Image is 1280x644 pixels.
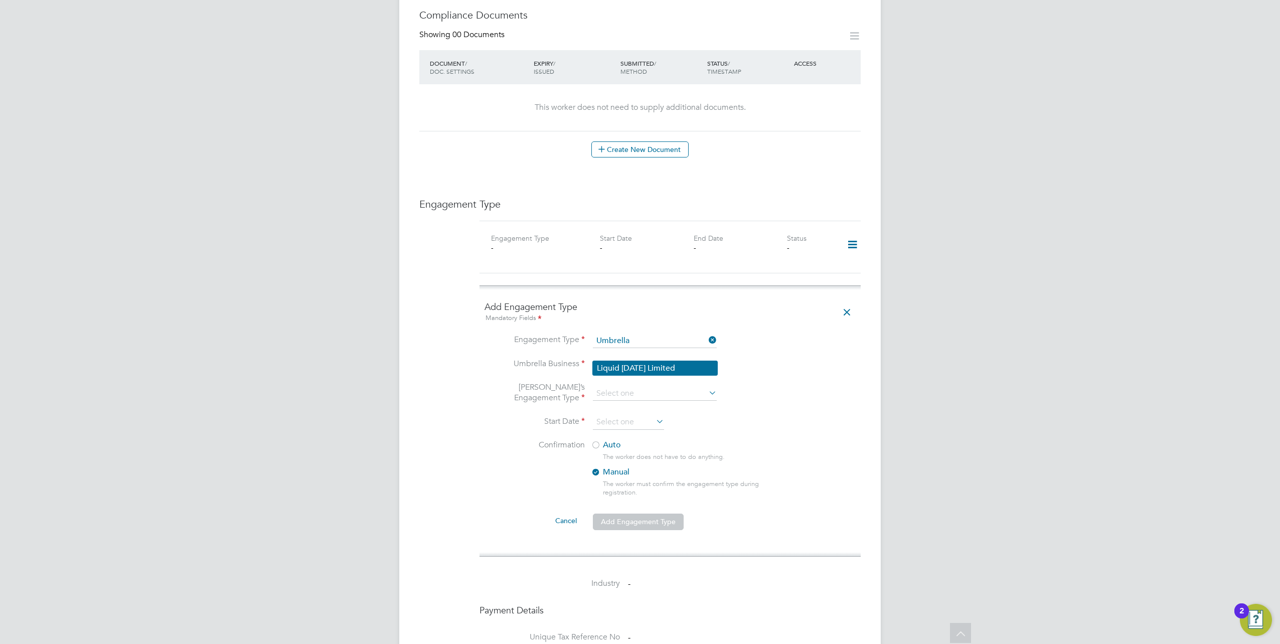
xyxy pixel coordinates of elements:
input: Select one [593,387,717,401]
div: SUBMITTED [618,54,705,80]
div: EXPIRY [531,54,618,80]
div: Showing [419,30,507,40]
div: DOCUMENT [427,54,531,80]
div: The worker must confirm the engagement type during registration. [603,480,779,497]
h3: Engagement Type [419,198,861,211]
span: - [628,579,630,589]
span: - [628,632,630,642]
button: Open Resource Center, 2 new notifications [1240,604,1272,636]
div: - [600,243,693,252]
li: Liquid [DATE] Limited [593,361,717,376]
div: Mandatory Fields [485,313,856,324]
label: End Date [694,234,723,243]
span: / [654,59,656,67]
label: Engagement Type [485,335,585,345]
label: Manual [591,467,771,477]
h4: Add Engagement Type [485,301,856,324]
div: 2 [1239,611,1244,624]
label: Industry [479,578,620,589]
span: / [465,59,467,67]
h4: Payment Details [479,604,861,616]
input: Select one [593,334,717,348]
button: Create New Document [591,141,689,157]
div: STATUS [705,54,791,80]
label: Umbrella Business [485,359,585,369]
span: ISSUED [534,67,554,75]
label: Auto [591,440,771,450]
label: Status [787,234,807,243]
label: Confirmation [485,440,585,450]
label: Start Date [600,234,632,243]
div: The worker does not have to do anything. [603,453,779,461]
div: - [491,243,584,252]
span: DOC. SETTINGS [430,67,474,75]
h3: Compliance Documents [419,9,861,22]
input: Search for... [593,358,717,372]
label: Engagement Type [491,234,549,243]
label: Start Date [485,416,585,427]
div: This worker does not need to supply additional documents. [429,102,851,113]
label: [PERSON_NAME]’s Engagement Type [485,382,585,403]
div: - [787,243,834,252]
div: ACCESS [791,54,861,72]
input: Select one [593,415,664,430]
span: METHOD [620,67,647,75]
span: TIMESTAMP [707,67,741,75]
button: Cancel [547,513,585,529]
span: / [728,59,730,67]
label: Unique Tax Reference No [479,632,620,642]
button: Add Engagement Type [593,514,684,530]
span: 00 Documents [452,30,505,40]
span: / [553,59,555,67]
div: - [694,243,787,252]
